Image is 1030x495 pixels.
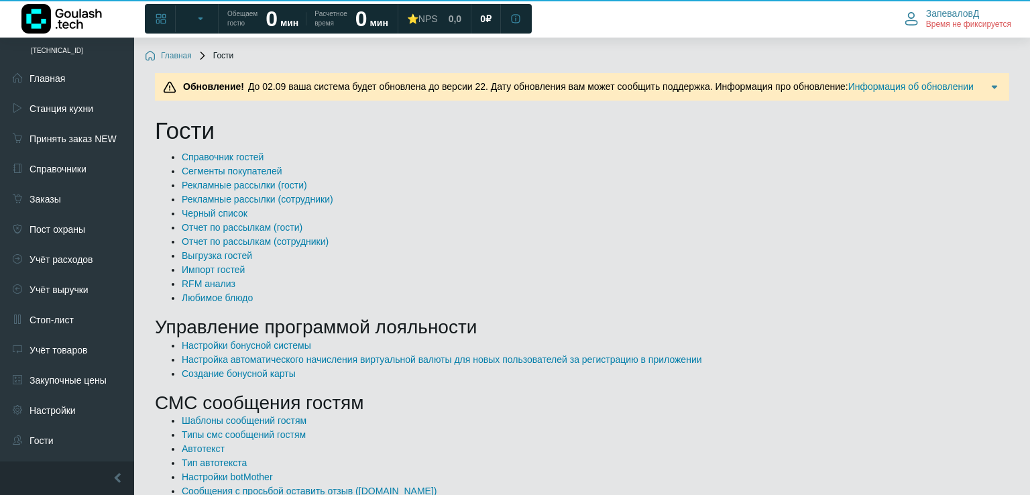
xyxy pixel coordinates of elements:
[182,472,273,482] a: Настройки botMother
[182,292,253,303] a: Любимое блюдо
[266,7,278,31] strong: 0
[197,51,234,62] span: Гости
[407,13,438,25] div: ⭐
[155,117,1009,145] h1: Гости
[355,7,367,31] strong: 0
[183,81,244,92] b: Обновление!
[182,429,306,440] a: Типы смс сообщений гостям
[472,7,500,31] a: 0 ₽
[182,250,252,261] a: Выгрузка гостей
[21,4,102,34] img: Логотип компании Goulash.tech
[314,9,347,28] span: Расчетное время
[182,415,306,426] a: Шаблоны сообщений гостям
[182,264,245,275] a: Импорт гостей
[897,5,1019,33] button: ЗапеваловД Время не фиксируется
[155,392,1009,415] h2: СМС сообщения гостям
[227,9,257,28] span: Обещаем гостю
[926,7,980,19] span: ЗапеваловД
[182,166,282,176] a: Сегменты покупателей
[182,236,329,247] a: Отчет по рассылкам (сотрудники)
[155,316,1009,339] h2: Управление программой лояльности
[182,443,225,454] a: Автотекст
[163,80,176,94] img: Предупреждение
[182,180,307,190] a: Рекламные рассылки (гости)
[449,13,461,25] span: 0,0
[399,7,469,31] a: ⭐NPS 0,0
[182,222,302,233] a: Отчет по рассылкам (гости)
[988,80,1001,94] img: Подробнее
[926,19,1011,30] span: Время не фиксируется
[182,208,247,219] a: Черный список
[182,354,702,365] a: Настройка автоматического начисления виртуальной валюты для новых пользователей за регистрацию в ...
[485,13,492,25] span: ₽
[182,340,311,351] a: Настройки бонусной системы
[179,81,974,106] span: До 02.09 ваша система будет обновлена до версии 22. Дату обновления вам может сообщить поддержка....
[219,7,396,31] a: Обещаем гостю 0 мин Расчетное время 0 мин
[280,17,298,28] span: мин
[182,152,264,162] a: Справочник гостей
[480,13,485,25] span: 0
[418,13,438,24] span: NPS
[182,457,247,468] a: Тип автотекста
[369,17,388,28] span: мин
[182,194,333,205] a: Рекламные рассылки (сотрудники)
[182,278,235,289] a: RFM анализ
[182,368,296,379] a: Создание бонусной карты
[145,51,192,62] a: Главная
